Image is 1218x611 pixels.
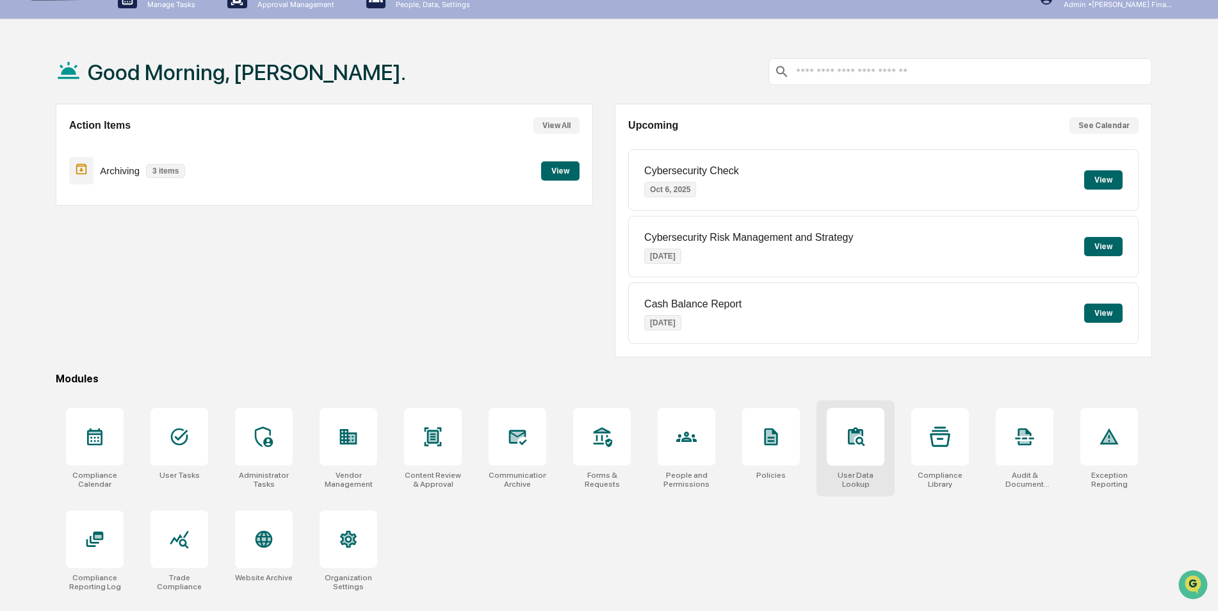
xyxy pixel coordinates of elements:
[56,373,1152,385] div: Modules
[13,98,36,121] img: 1746055101610-c473b297-6a78-478c-a979-82029cc54cd1
[756,471,786,480] div: Policies
[320,471,377,489] div: Vendor Management
[8,156,88,179] a: 🖐️Preclearance
[1080,471,1138,489] div: Exception Reporting
[644,232,853,243] p: Cybersecurity Risk Management and Strategy
[13,187,23,197] div: 🔎
[150,573,208,591] div: Trade Compliance
[88,60,406,85] h1: Good Morning, [PERSON_NAME].
[8,181,86,204] a: 🔎Data Lookup
[127,217,155,227] span: Pylon
[88,156,164,179] a: 🗄️Attestations
[533,117,580,134] button: View All
[644,315,681,330] p: [DATE]
[911,471,969,489] div: Compliance Library
[235,471,293,489] div: Administrator Tasks
[320,573,377,591] div: Organization Settings
[26,186,81,199] span: Data Lookup
[1069,117,1139,134] button: See Calendar
[106,161,159,174] span: Attestations
[644,182,696,197] p: Oct 6, 2025
[658,471,715,489] div: People and Permissions
[1084,304,1123,323] button: View
[644,248,681,264] p: [DATE]
[26,161,83,174] span: Preclearance
[235,573,293,582] div: Website Archive
[13,27,233,47] p: How can we help?
[573,471,631,489] div: Forms & Requests
[996,471,1053,489] div: Audit & Document Logs
[146,164,185,178] p: 3 items
[69,120,131,131] h2: Action Items
[100,165,140,176] p: Archiving
[159,471,200,480] div: User Tasks
[644,165,739,177] p: Cybersecurity Check
[44,98,210,111] div: Start new chat
[489,471,546,489] div: Communications Archive
[44,111,162,121] div: We're available if you need us!
[1177,569,1212,603] iframe: Open customer support
[644,298,742,310] p: Cash Balance Report
[628,120,678,131] h2: Upcoming
[1084,170,1123,190] button: View
[404,471,462,489] div: Content Review & Approval
[541,164,580,176] a: View
[66,471,124,489] div: Compliance Calendar
[93,163,103,173] div: 🗄️
[1084,237,1123,256] button: View
[827,471,884,489] div: User Data Lookup
[13,163,23,173] div: 🖐️
[90,216,155,227] a: Powered byPylon
[541,161,580,181] button: View
[66,573,124,591] div: Compliance Reporting Log
[218,102,233,117] button: Start new chat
